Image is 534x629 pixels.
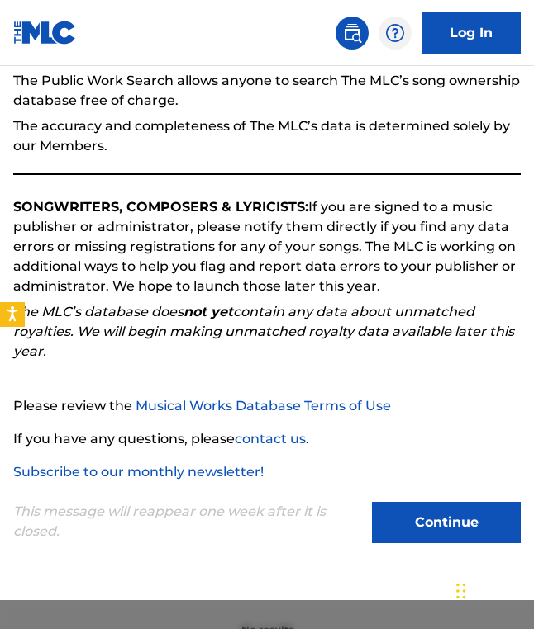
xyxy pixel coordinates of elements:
p: This message will reappear one week after it is closed. [13,502,362,542]
img: MLC Logo [13,21,77,45]
img: help [385,23,405,43]
div: Help [379,17,412,50]
iframe: Chat Widget [451,550,534,629]
a: Musical Works Database Terms of Use [136,398,391,414]
p: Please review the [13,396,521,416]
img: search [342,23,362,43]
strong: SONGWRITERS, COMPOSERS & LYRICISTS: [13,199,308,215]
p: The Public Work Search allows anyone to search The MLC’s song ownership database free of charge. [13,71,521,111]
a: contact us [235,431,306,447]
button: Continue [372,502,521,543]
div: Drag [456,566,466,616]
em: The MLC’s database does contain any data about unmatched royalties. We will begin making unmatche... [13,304,514,359]
p: If you are signed to a music publisher or administrator, please notify them directly if you find ... [13,197,521,296]
p: The accuracy and completeness of The MLC’s data is determined solely by our Members. [13,116,521,156]
a: Subscribe to our monthly newsletter! [13,464,264,480]
a: Public Search [336,17,369,50]
strong: not yet [184,304,233,319]
a: Log In [422,12,521,54]
p: If you have any questions, please . [13,429,521,449]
